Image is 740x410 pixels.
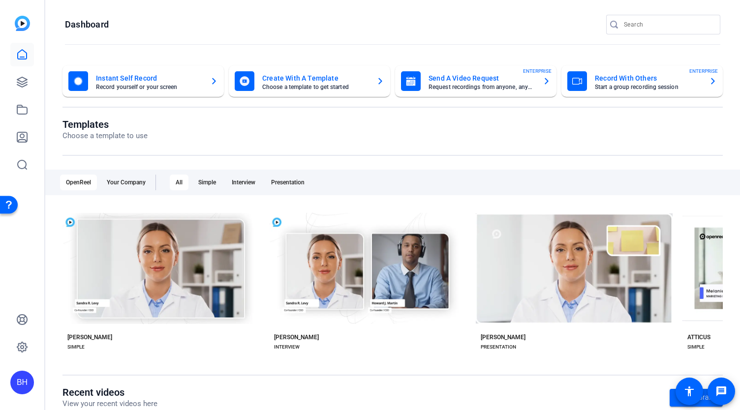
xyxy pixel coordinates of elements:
[192,175,222,190] div: Simple
[429,72,535,84] mat-card-title: Send A Video Request
[274,343,300,351] div: INTERVIEW
[62,65,224,97] button: Instant Self RecordRecord yourself or your screen
[67,343,85,351] div: SIMPLE
[62,386,157,398] h1: Recent videos
[715,385,727,397] mat-icon: message
[561,65,723,97] button: Record With OthersStart a group recording sessionENTERPRISE
[229,65,390,97] button: Create With A TemplateChoose a template to get started
[595,84,701,90] mat-card-subtitle: Start a group recording session
[595,72,701,84] mat-card-title: Record With Others
[523,67,552,75] span: ENTERPRISE
[481,333,525,341] div: [PERSON_NAME]
[262,84,369,90] mat-card-subtitle: Choose a template to get started
[429,84,535,90] mat-card-subtitle: Request recordings from anyone, anywhere
[262,72,369,84] mat-card-title: Create With A Template
[687,333,710,341] div: ATTICUS
[683,385,695,397] mat-icon: accessibility
[101,175,152,190] div: Your Company
[395,65,556,97] button: Send A Video RequestRequest recordings from anyone, anywhereENTERPRISE
[624,19,712,30] input: Search
[265,175,310,190] div: Presentation
[687,343,705,351] div: SIMPLE
[481,343,516,351] div: PRESENTATION
[689,67,718,75] span: ENTERPRISE
[274,333,319,341] div: [PERSON_NAME]
[67,333,112,341] div: [PERSON_NAME]
[62,130,148,142] p: Choose a template to use
[96,72,202,84] mat-card-title: Instant Self Record
[96,84,202,90] mat-card-subtitle: Record yourself or your screen
[10,371,34,394] div: BH
[60,175,97,190] div: OpenReel
[65,19,109,30] h1: Dashboard
[226,175,261,190] div: Interview
[15,16,30,31] img: blue-gradient.svg
[62,398,157,410] p: View your recent videos here
[670,389,723,407] a: Go to library
[62,118,148,130] h1: Templates
[170,175,188,190] div: All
